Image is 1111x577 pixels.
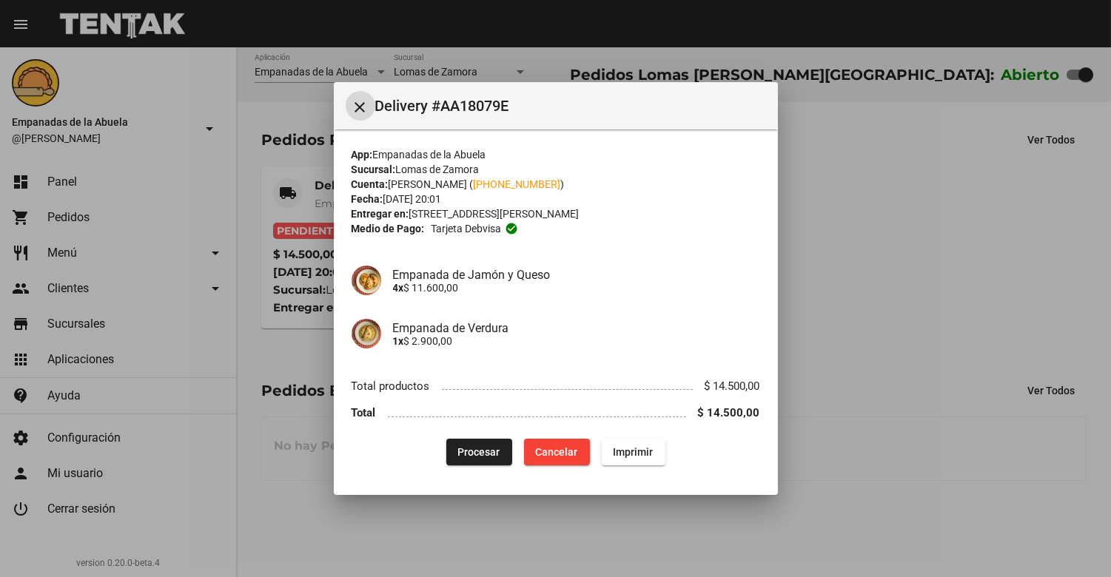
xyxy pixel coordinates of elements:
[536,446,578,458] span: Cancelar
[393,335,760,347] p: $ 2.900,00
[602,439,665,465] button: Imprimir
[352,149,373,161] strong: App:
[446,439,512,465] button: Procesar
[352,147,760,162] div: Empanadas de la Abuela
[352,178,389,190] strong: Cuenta:
[393,335,404,347] b: 1x
[352,208,409,220] strong: Entregar en:
[352,193,383,205] strong: Fecha:
[524,439,590,465] button: Cancelar
[393,282,760,294] p: $ 11.600,00
[393,282,404,294] b: 4x
[614,446,654,458] span: Imprimir
[431,221,501,236] span: Tarjeta debvisa
[505,222,518,235] mat-icon: check_circle
[352,206,760,221] div: [STREET_ADDRESS][PERSON_NAME]
[458,446,500,458] span: Procesar
[352,192,760,206] div: [DATE] 20:01
[352,98,369,116] mat-icon: Cerrar
[346,91,375,121] button: Cerrar
[352,177,760,192] div: [PERSON_NAME] ( )
[393,321,760,335] h4: Empanada de Verdura
[352,399,760,427] li: Total $ 14.500,00
[352,319,381,348] img: 80da8329-9e11-41ab-9a6e-ba733f0c0218.jpg
[352,372,760,399] li: Total productos $ 14.500,00
[474,178,561,190] a: [PHONE_NUMBER]
[352,221,425,236] strong: Medio de Pago:
[352,162,760,177] div: Lomas de Zamora
[375,94,766,118] span: Delivery #AA18079E
[352,266,381,295] img: 72c15bfb-ac41-4ae4-a4f2-82349035ab42.jpg
[393,268,760,282] h4: Empanada de Jamón y Queso
[352,163,396,175] strong: Sucursal:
